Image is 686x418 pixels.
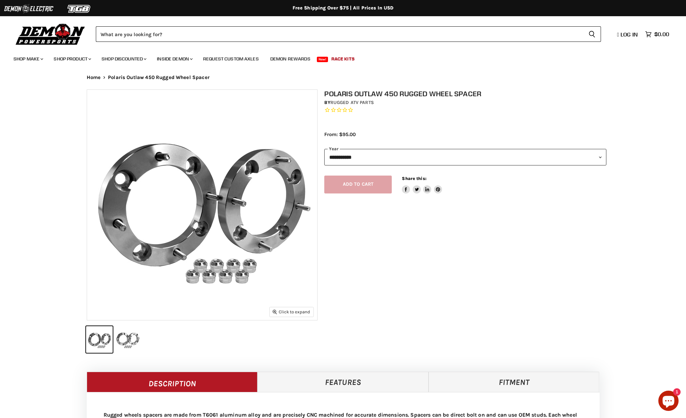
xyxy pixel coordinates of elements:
[13,22,87,46] img: Demon Powersports
[583,26,601,42] button: Search
[152,52,197,66] a: Inside Demon
[97,52,150,66] a: Shop Discounted
[330,100,374,105] a: Rugged ATV Parts
[654,31,669,37] span: $0.00
[324,107,606,114] span: Rated 0.0 out of 5 stars 0 reviews
[86,326,113,353] button: Polaris Outlaw 450 Rugged Wheel Spacer thumbnail
[324,149,606,165] select: year
[87,90,317,320] img: Polaris Outlaw 450 Rugged Wheel Spacer
[265,52,315,66] a: Demon Rewards
[402,176,426,181] span: Share this:
[115,326,141,353] button: Polaris Outlaw 450 Rugged Wheel Spacer thumbnail
[614,31,642,37] a: Log in
[108,75,210,80] span: Polaris Outlaw 450 Rugged Wheel Spacer
[270,307,313,316] button: Click to expand
[273,309,310,314] span: Click to expand
[96,26,601,42] form: Product
[642,29,673,39] a: $0.00
[317,57,328,62] span: New!
[402,176,442,193] aside: Share this:
[49,52,95,66] a: Shop Product
[324,131,356,137] span: From: $95.00
[656,391,681,413] inbox-online-store-chat: Shopify online store chat
[73,75,613,80] nav: Breadcrumbs
[621,31,638,38] span: Log in
[73,5,613,11] div: Free Shipping Over $75 | All Prices In USD
[324,89,606,98] h1: Polaris Outlaw 450 Rugged Wheel Spacer
[96,26,583,42] input: Search
[326,52,360,66] a: Race Kits
[324,99,606,106] div: by
[3,2,54,15] img: Demon Electric Logo 2
[87,372,258,392] a: Description
[8,52,47,66] a: Shop Make
[54,2,105,15] img: TGB Logo 2
[429,372,600,392] a: Fitment
[8,49,667,66] ul: Main menu
[87,75,101,80] a: Home
[257,372,429,392] a: Features
[198,52,264,66] a: Request Custom Axles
